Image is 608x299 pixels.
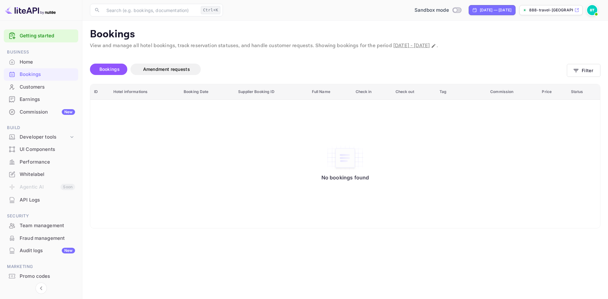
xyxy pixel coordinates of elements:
[20,71,75,78] div: Bookings
[393,42,430,49] span: [DATE] - [DATE]
[20,171,75,178] div: Whitelabel
[352,84,392,100] th: Check in
[4,168,78,180] a: Whitelabel
[90,28,600,41] p: Bookings
[480,7,511,13] div: [DATE] — [DATE]
[4,270,78,282] a: Promo codes
[4,132,78,143] div: Developer tools
[486,84,538,100] th: Commission
[20,134,69,141] div: Developer tools
[90,84,600,228] table: booking table
[20,235,75,242] div: Fraud management
[20,159,75,166] div: Performance
[62,109,75,115] div: New
[4,213,78,220] span: Security
[4,168,78,181] div: Whitelabel
[4,270,78,283] div: Promo codes
[20,273,75,280] div: Promo codes
[529,7,573,13] p: 888-travel-[GEOGRAPHIC_DATA]nuite...
[4,143,78,155] a: UI Components
[180,84,234,100] th: Booking Date
[4,29,78,42] div: Getting started
[4,81,78,93] a: Customers
[20,109,75,116] div: Commission
[326,145,364,171] img: No bookings found
[415,7,449,14] span: Sandbox mode
[234,84,308,100] th: Supplier Booking ID
[201,6,220,14] div: Ctrl+K
[567,64,600,77] button: Filter
[4,68,78,81] div: Bookings
[4,194,78,206] a: API Logs
[308,84,352,100] th: Full Name
[430,43,437,49] button: Change date range
[4,194,78,206] div: API Logs
[4,93,78,106] div: Earnings
[20,32,75,40] a: Getting started
[90,64,567,75] div: account-settings tabs
[392,84,436,100] th: Check out
[4,68,78,80] a: Bookings
[20,59,75,66] div: Home
[4,56,78,68] a: Home
[110,84,180,100] th: Hotel informations
[412,7,464,14] div: Switch to Production mode
[4,156,78,168] div: Performance
[5,5,56,15] img: LiteAPI logo
[20,247,75,254] div: Audit logs
[567,84,600,100] th: Status
[103,4,198,16] input: Search (e.g. bookings, documentation)
[4,245,78,256] a: Audit logsNew
[538,84,567,100] th: Price
[4,156,78,168] a: Performance
[587,5,597,15] img: 888 Travel
[62,248,75,253] div: New
[4,106,78,118] a: CommissionNew
[20,96,75,103] div: Earnings
[99,66,120,72] span: Bookings
[4,49,78,56] span: Business
[20,84,75,91] div: Customers
[20,196,75,204] div: API Logs
[4,263,78,270] span: Marketing
[4,143,78,156] div: UI Components
[436,84,486,100] th: Tag
[90,42,600,50] p: View and manage all hotel bookings, track reservation statuses, and handle customer requests. Sho...
[4,93,78,105] a: Earnings
[90,84,110,100] th: ID
[4,124,78,131] span: Build
[4,232,78,245] div: Fraud management
[4,232,78,244] a: Fraud management
[321,174,369,181] p: No bookings found
[20,222,75,229] div: Team management
[35,283,47,294] button: Collapse navigation
[143,66,190,72] span: Amendment requests
[4,220,78,231] a: Team management
[20,146,75,153] div: UI Components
